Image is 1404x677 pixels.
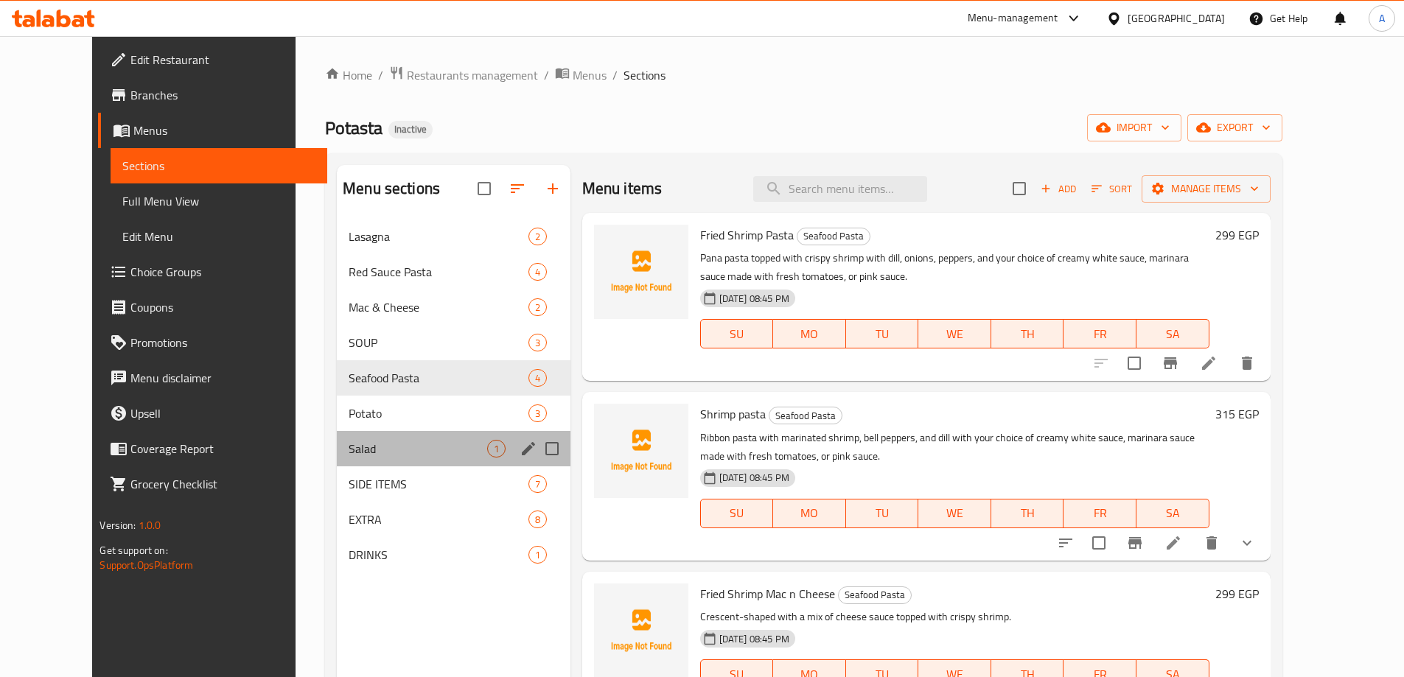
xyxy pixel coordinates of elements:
[130,475,315,493] span: Grocery Checklist
[846,319,919,348] button: TU
[1088,178,1136,200] button: Sort
[98,77,326,113] a: Branches
[130,51,315,69] span: Edit Restaurant
[797,228,870,245] span: Seafood Pasta
[337,431,570,466] div: Salad1edit
[349,404,528,422] span: Potato
[991,499,1064,528] button: TH
[528,511,547,528] div: items
[122,228,315,245] span: Edit Menu
[773,319,846,348] button: MO
[713,471,795,485] span: [DATE] 08:45 PM
[594,225,688,319] img: Fried Shrimp Pasta
[1229,525,1265,561] button: show more
[389,66,538,85] a: Restaurants management
[1082,178,1142,200] span: Sort items
[349,440,486,457] span: Salad
[528,263,547,281] div: items
[111,148,326,183] a: Sections
[133,122,315,139] span: Menus
[130,440,315,457] span: Coverage Report
[1048,525,1083,561] button: sort-choices
[839,586,911,603] span: Seafood Pasta
[846,499,919,528] button: TU
[535,171,570,206] button: Add section
[1153,180,1259,198] span: Manage items
[1229,345,1265,381] button: delete
[1035,178,1082,200] button: Add
[98,325,326,360] a: Promotions
[99,555,193,575] a: Support.OpsPlatform
[130,404,315,422] span: Upsell
[529,548,546,562] span: 1
[337,502,570,537] div: EXTRA8
[707,323,767,345] span: SU
[713,292,795,306] span: [DATE] 08:45 PM
[1153,345,1188,381] button: Branch-specific-item
[529,513,546,527] span: 8
[779,323,840,345] span: MO
[325,111,383,144] span: Potasta
[1136,499,1209,528] button: SA
[918,319,991,348] button: WE
[529,407,546,421] span: 3
[98,42,326,77] a: Edit Restaurant
[1187,114,1282,141] button: export
[1164,534,1182,552] a: Edit menu item
[1087,114,1181,141] button: import
[139,516,161,535] span: 1.0.0
[528,475,547,493] div: items
[1004,173,1035,204] span: Select section
[337,290,570,325] div: Mac & Cheese2
[779,502,840,524] span: MO
[337,219,570,254] div: Lasagna2
[700,608,1209,626] p: Crescent-shaped with a mix of cheese sauce topped with crispy shrimp.
[98,254,326,290] a: Choice Groups
[130,369,315,387] span: Menu disclaimer
[1128,10,1225,27] div: [GEOGRAPHIC_DATA]
[1215,225,1259,245] h6: 299 EGP
[700,224,794,246] span: Fried Shrimp Pasta
[1099,119,1170,137] span: import
[111,219,326,254] a: Edit Menu
[700,249,1209,286] p: Pana pasta topped with crispy shrimp with dill, onions, peppers, and your choice of creamy white ...
[529,371,546,385] span: 4
[529,230,546,244] span: 2
[1238,534,1256,552] svg: Show Choices
[1142,175,1271,203] button: Manage items
[700,403,766,425] span: Shrimp pasta
[1119,348,1150,379] span: Select to update
[1200,354,1218,372] a: Edit menu item
[529,336,546,350] span: 3
[517,438,539,460] button: edit
[487,440,506,457] div: items
[349,546,528,564] span: DRINKS
[349,475,528,493] span: SIDE ITEMS
[612,66,618,84] li: /
[529,477,546,491] span: 7
[1064,499,1136,528] button: FR
[753,176,927,202] input: search
[1035,178,1082,200] span: Add item
[349,511,528,528] span: EXTRA
[98,466,326,502] a: Grocery Checklist
[997,323,1058,345] span: TH
[349,334,528,351] span: SOUP
[1215,583,1259,604] h6: 299 EGP
[111,183,326,219] a: Full Menu View
[997,502,1058,524] span: TH
[594,404,688,498] img: Shrimp pasta
[582,178,663,200] h2: Menu items
[573,66,607,84] span: Menus
[469,173,500,204] span: Select all sections
[388,121,433,138] div: Inactive
[349,263,528,281] span: Red Sauce Pasta
[1038,180,1078,197] span: Add
[918,499,991,528] button: WE
[1142,323,1204,345] span: SA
